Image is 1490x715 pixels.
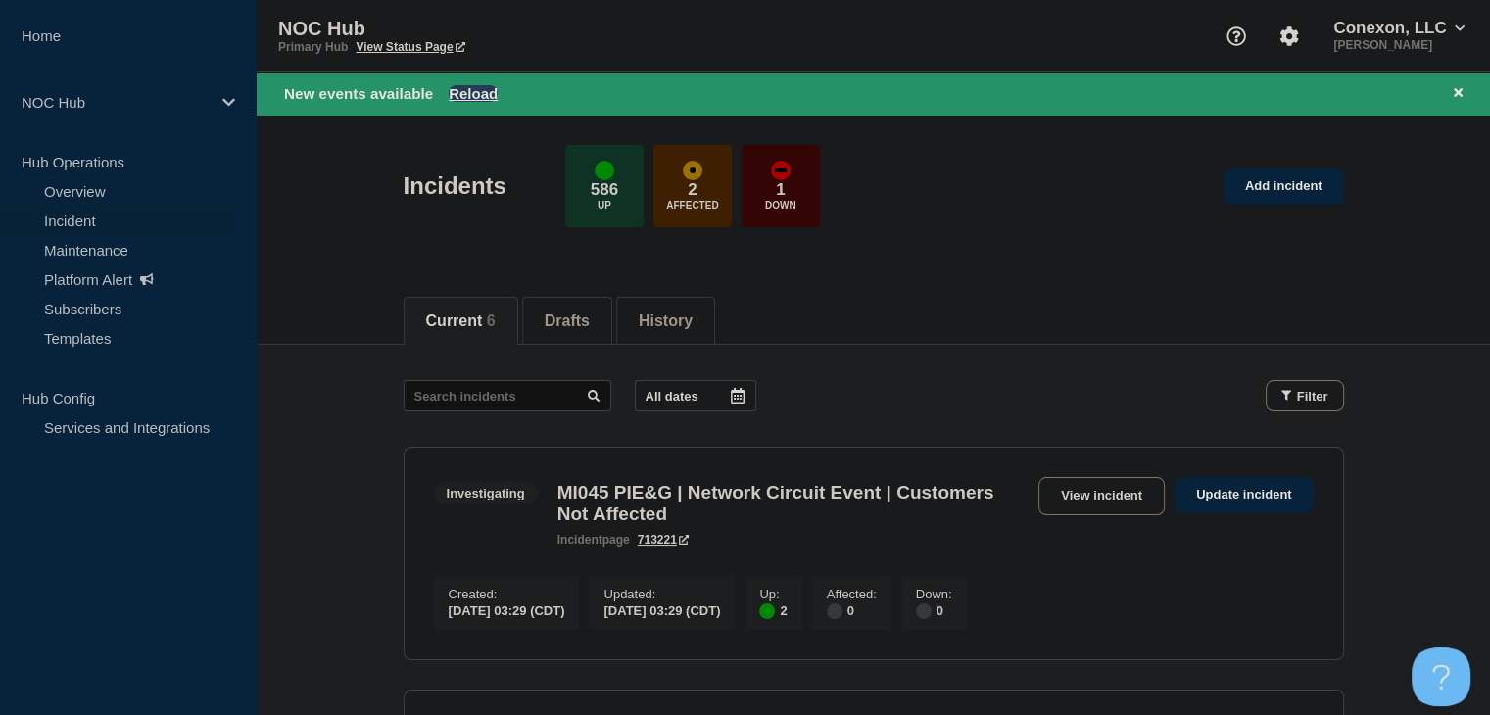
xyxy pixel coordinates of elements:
p: 1 [776,180,785,200]
p: Created : [449,587,565,601]
a: Add incident [1224,168,1344,205]
p: page [557,533,630,547]
div: 2 [759,601,787,619]
span: Filter [1297,389,1328,404]
p: NOC Hub [278,18,670,40]
p: Primary Hub [278,40,348,54]
p: Up [598,200,611,211]
span: New events available [284,85,433,102]
input: Search incidents [404,380,611,411]
div: affected [683,161,702,180]
button: Support [1216,16,1257,57]
p: Up : [759,587,787,601]
div: [DATE] 03:29 (CDT) [603,601,720,618]
p: [PERSON_NAME] [1329,38,1468,52]
div: disabled [827,603,842,619]
button: Filter [1266,380,1344,411]
div: 0 [916,601,952,619]
p: Updated : [603,587,720,601]
div: 0 [827,601,877,619]
p: NOC Hub [22,94,210,111]
a: View incident [1038,477,1165,515]
span: Investigating [434,482,538,504]
a: View Status Page [356,40,464,54]
span: 6 [487,312,496,329]
iframe: Help Scout Beacon - Open [1412,647,1470,706]
span: incident [557,533,602,547]
h1: Incidents [404,172,506,200]
button: Conexon, LLC [1329,19,1468,38]
p: All dates [646,389,698,404]
div: disabled [916,603,932,619]
button: Reload [449,85,498,102]
button: History [639,312,693,330]
p: Affected [666,200,718,211]
p: Down : [916,587,952,601]
a: Update incident [1175,477,1314,513]
button: Current 6 [426,312,496,330]
button: All dates [635,380,756,411]
div: [DATE] 03:29 (CDT) [449,601,565,618]
p: Affected : [827,587,877,601]
p: 586 [591,180,618,200]
div: up [759,603,775,619]
p: Down [765,200,796,211]
button: Drafts [545,312,590,330]
button: Account settings [1269,16,1310,57]
div: down [771,161,791,180]
p: 2 [688,180,697,200]
a: 713221 [638,533,689,547]
h3: MI045 PIE&G | Network Circuit Event | Customers Not Affected [557,482,1029,525]
div: up [595,161,614,180]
